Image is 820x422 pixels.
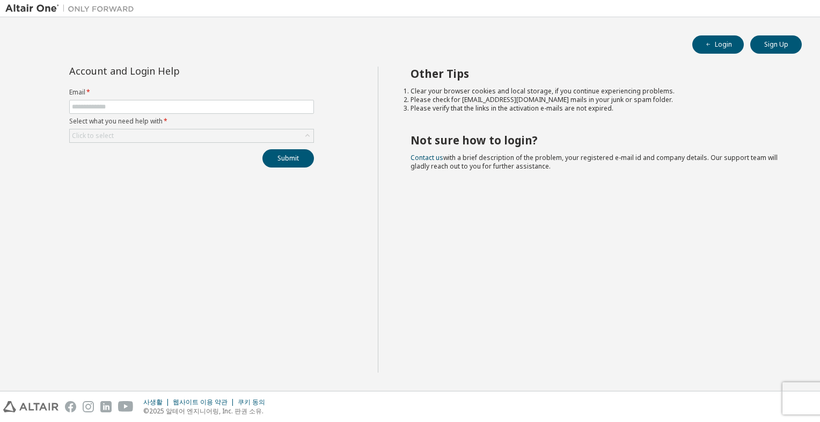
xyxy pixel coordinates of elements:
[238,398,272,406] div: 쿠키 동의
[411,67,783,81] h2: Other Tips
[65,401,76,412] img: facebook.svg
[143,398,173,406] div: 사생활
[69,117,163,126] font: Select what you need help with
[411,153,778,171] span: with a brief description of the problem, your registered e-mail id and company details. Our suppo...
[411,133,783,147] h2: Not sure how to login?
[411,96,783,104] li: Please check for [EMAIL_ADDRESS][DOMAIN_NAME] mails in your junk or spam folder.
[173,398,238,406] div: 웹사이트 이용 약관
[149,406,263,416] font: 2025 알테어 엔지니어링, Inc. 판권 소유.
[72,132,114,140] div: Click to select
[262,149,314,168] button: Submit
[69,67,265,75] div: Account and Login Help
[143,406,272,416] p: ©
[411,87,783,96] li: Clear your browser cookies and local storage, if you continue experiencing problems.
[70,129,313,142] div: Click to select
[411,104,783,113] li: Please verify that the links in the activation e-mails are not expired.
[83,401,94,412] img: instagram.svg
[100,401,112,412] img: linkedin.svg
[118,401,134,412] img: youtube.svg
[411,153,443,162] a: Contact us
[3,401,58,412] img: altair_logo.svg
[715,40,732,49] font: Login
[750,35,802,54] button: Sign Up
[5,3,140,14] img: 알테어 원
[692,35,744,54] button: Login
[69,88,85,97] font: Email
